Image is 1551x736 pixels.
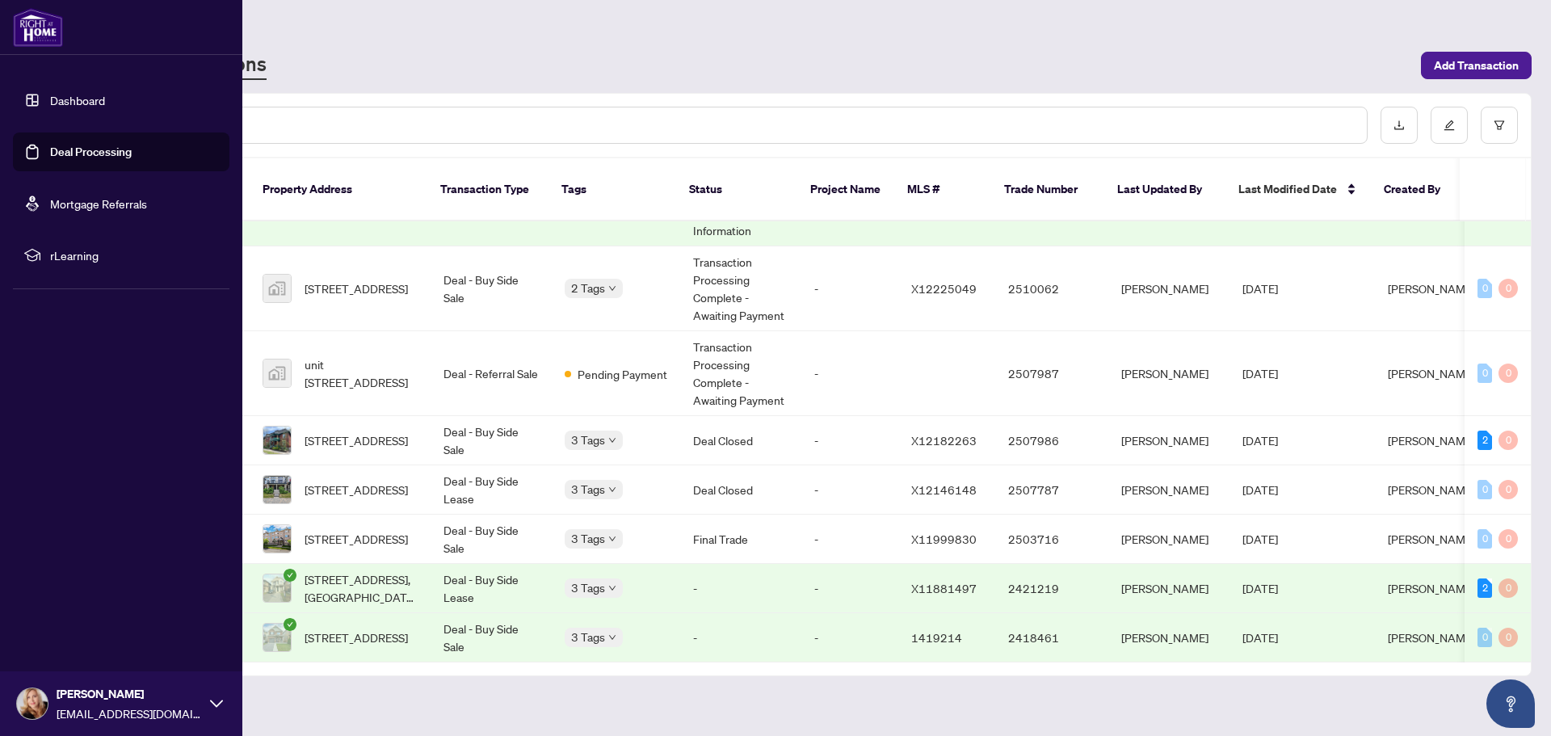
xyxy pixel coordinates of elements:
[1477,480,1492,499] div: 0
[57,704,202,722] span: [EMAIL_ADDRESS][DOMAIN_NAME]
[608,633,616,641] span: down
[1481,107,1518,144] button: filter
[1371,158,1468,221] th: Created By
[1108,613,1229,662] td: [PERSON_NAME]
[680,613,801,662] td: -
[797,158,894,221] th: Project Name
[1242,630,1278,645] span: [DATE]
[578,365,667,383] span: Pending Payment
[263,525,291,553] img: thumbnail-img
[431,331,552,416] td: Deal - Referral Sale
[995,246,1108,331] td: 2510062
[305,530,408,548] span: [STREET_ADDRESS]
[995,416,1108,465] td: 2507986
[1486,679,1535,728] button: Open asap
[995,331,1108,416] td: 2507987
[801,564,898,613] td: -
[263,476,291,503] img: thumbnail-img
[1477,529,1492,549] div: 0
[571,628,605,646] span: 3 Tags
[608,486,616,494] span: down
[608,535,616,543] span: down
[17,688,48,719] img: Profile Icon
[680,246,801,331] td: Transaction Processing Complete - Awaiting Payment
[427,158,549,221] th: Transaction Type
[50,93,105,107] a: Dashboard
[305,570,418,606] span: [STREET_ADDRESS], [GEOGRAPHIC_DATA] and Area, [GEOGRAPHIC_DATA] 0C8, [GEOGRAPHIC_DATA]
[549,158,676,221] th: Tags
[680,416,801,465] td: Deal Closed
[1498,480,1518,499] div: 0
[1242,482,1278,497] span: [DATE]
[1498,364,1518,383] div: 0
[1108,564,1229,613] td: [PERSON_NAME]
[1104,158,1225,221] th: Last Updated By
[263,574,291,602] img: thumbnail-img
[911,482,977,497] span: X12146148
[911,281,977,296] span: X12225049
[1108,465,1229,515] td: [PERSON_NAME]
[1498,279,1518,298] div: 0
[608,584,616,592] span: down
[50,196,147,211] a: Mortgage Referrals
[305,629,408,646] span: [STREET_ADDRESS]
[263,275,291,302] img: thumbnail-img
[801,331,898,416] td: -
[50,246,218,264] span: rLearning
[431,416,552,465] td: Deal - Buy Side Sale
[911,433,977,448] span: X12182263
[801,246,898,331] td: -
[1498,578,1518,598] div: 0
[1498,431,1518,450] div: 0
[1108,416,1229,465] td: [PERSON_NAME]
[571,578,605,597] span: 3 Tags
[305,355,418,391] span: unit [STREET_ADDRESS]
[1238,180,1337,198] span: Last Modified Date
[571,431,605,449] span: 3 Tags
[305,481,408,498] span: [STREET_ADDRESS]
[680,331,801,416] td: Transaction Processing Complete - Awaiting Payment
[1477,279,1492,298] div: 0
[1388,630,1475,645] span: [PERSON_NAME]
[1477,578,1492,598] div: 2
[995,515,1108,564] td: 2503716
[995,465,1108,515] td: 2507787
[1242,532,1278,546] span: [DATE]
[284,618,296,631] span: check-circle
[680,564,801,613] td: -
[305,280,408,297] span: [STREET_ADDRESS]
[1498,529,1518,549] div: 0
[431,613,552,662] td: Deal - Buy Side Sale
[680,465,801,515] td: Deal Closed
[1388,281,1475,296] span: [PERSON_NAME]
[1225,158,1371,221] th: Last Modified Date
[1434,53,1519,78] span: Add Transaction
[250,158,427,221] th: Property Address
[1242,433,1278,448] span: [DATE]
[1108,515,1229,564] td: [PERSON_NAME]
[911,630,962,645] span: 1419214
[1108,246,1229,331] td: [PERSON_NAME]
[1431,107,1468,144] button: edit
[801,465,898,515] td: -
[676,158,797,221] th: Status
[284,569,296,582] span: check-circle
[608,284,616,292] span: down
[50,145,132,159] a: Deal Processing
[911,581,977,595] span: X11881497
[431,465,552,515] td: Deal - Buy Side Lease
[991,158,1104,221] th: Trade Number
[911,532,977,546] span: X11999830
[1498,628,1518,647] div: 0
[13,8,63,47] img: logo
[1444,120,1455,131] span: edit
[1388,581,1475,595] span: [PERSON_NAME]
[1477,431,1492,450] div: 2
[263,360,291,387] img: thumbnail-img
[263,427,291,454] img: thumbnail-img
[1388,433,1475,448] span: [PERSON_NAME]
[608,436,616,444] span: down
[1242,281,1278,296] span: [DATE]
[995,613,1108,662] td: 2418461
[1388,366,1475,381] span: [PERSON_NAME]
